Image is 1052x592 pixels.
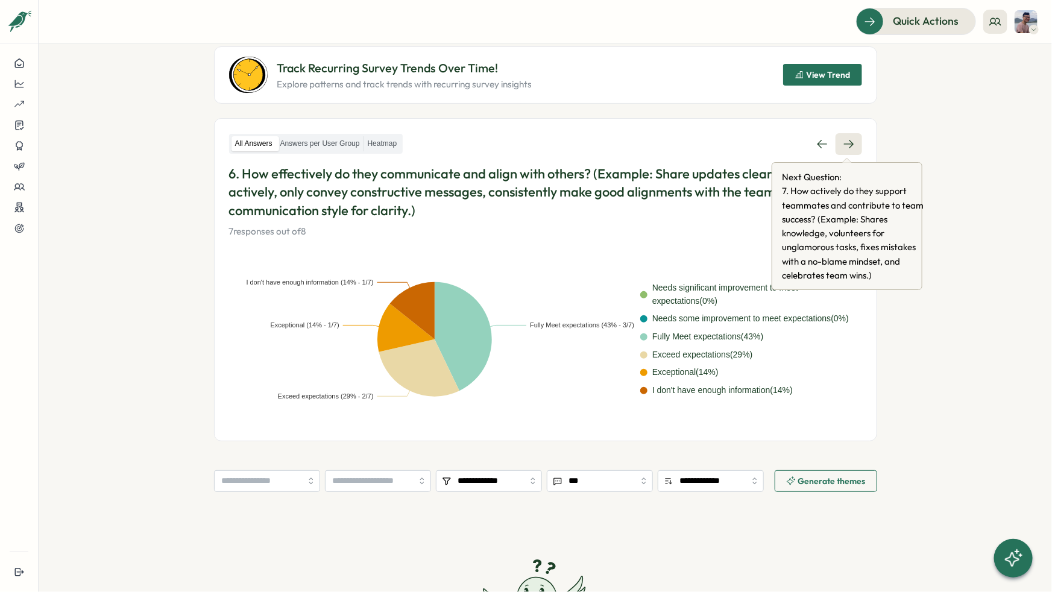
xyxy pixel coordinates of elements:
label: Heatmap [364,136,401,151]
div: Needs significant improvement to meet expectations ( 0 %) [652,282,862,307]
div: I don't have enough information ( 14 %) [652,384,793,397]
text: Fully Meet expectations (43% - 3/7) [530,322,634,329]
p: 7 responses out of 8 [229,225,862,238]
img: Son Tran (Teemo) [1015,10,1038,33]
span: Quick Actions [893,13,959,29]
span: Next Question: [782,170,927,184]
p: 6. How effectively do they communicate and align with others? (Example: Share updates clearly, li... [229,165,862,220]
span: Generate themes [798,477,866,485]
button: Generate themes [775,470,877,492]
text: Exceptional (14% - 1/7) [270,322,339,329]
button: Quick Actions [856,8,976,34]
label: Answers per User Group [277,136,364,151]
span: 7 . How actively do they support teammates and contribute to team success? (Example: Shares knowl... [782,184,927,282]
div: Fully Meet expectations ( 43 %) [652,330,763,344]
span: View Trend [807,71,851,79]
text: I don't have enough information (14% - 1/7) [246,279,373,286]
div: Needs some improvement to meet expectations ( 0 %) [652,312,849,326]
div: Exceptional ( 14 %) [652,366,719,379]
label: All Answers [232,136,276,151]
p: Track Recurring Survey Trends Over Time! [277,59,532,78]
button: View Trend [783,64,862,86]
div: Exceed expectations ( 29 %) [652,348,753,362]
p: Explore patterns and track trends with recurring survey insights [277,78,532,91]
text: Exceed expectations (29% - 2/7) [277,392,373,400]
